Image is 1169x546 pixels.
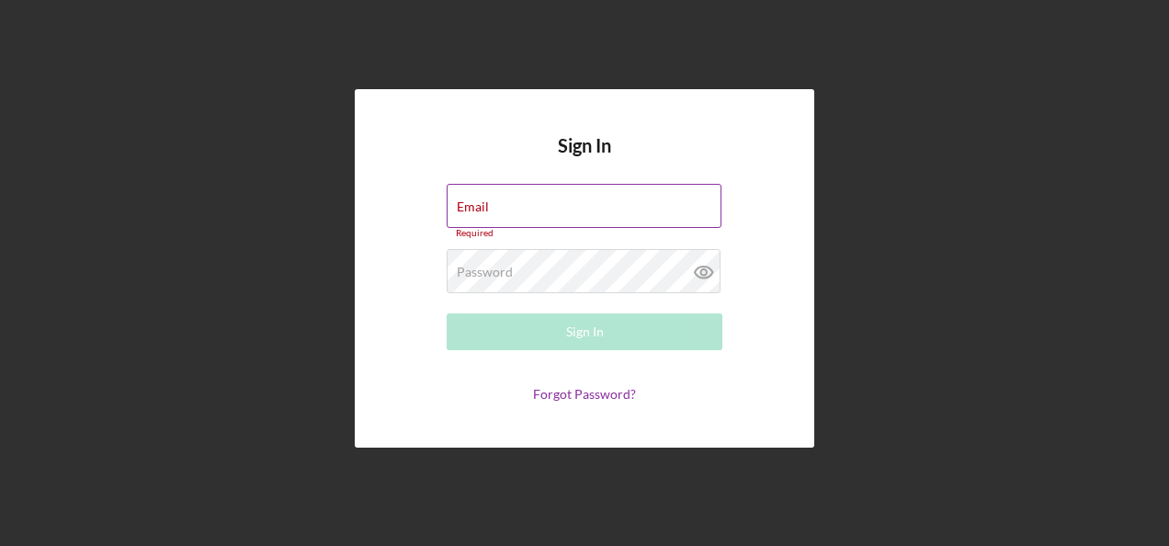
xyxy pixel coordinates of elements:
[447,228,722,239] div: Required
[447,313,722,350] button: Sign In
[457,199,489,214] label: Email
[533,386,636,402] a: Forgot Password?
[566,313,604,350] div: Sign In
[457,265,513,279] label: Password
[558,135,611,184] h4: Sign In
